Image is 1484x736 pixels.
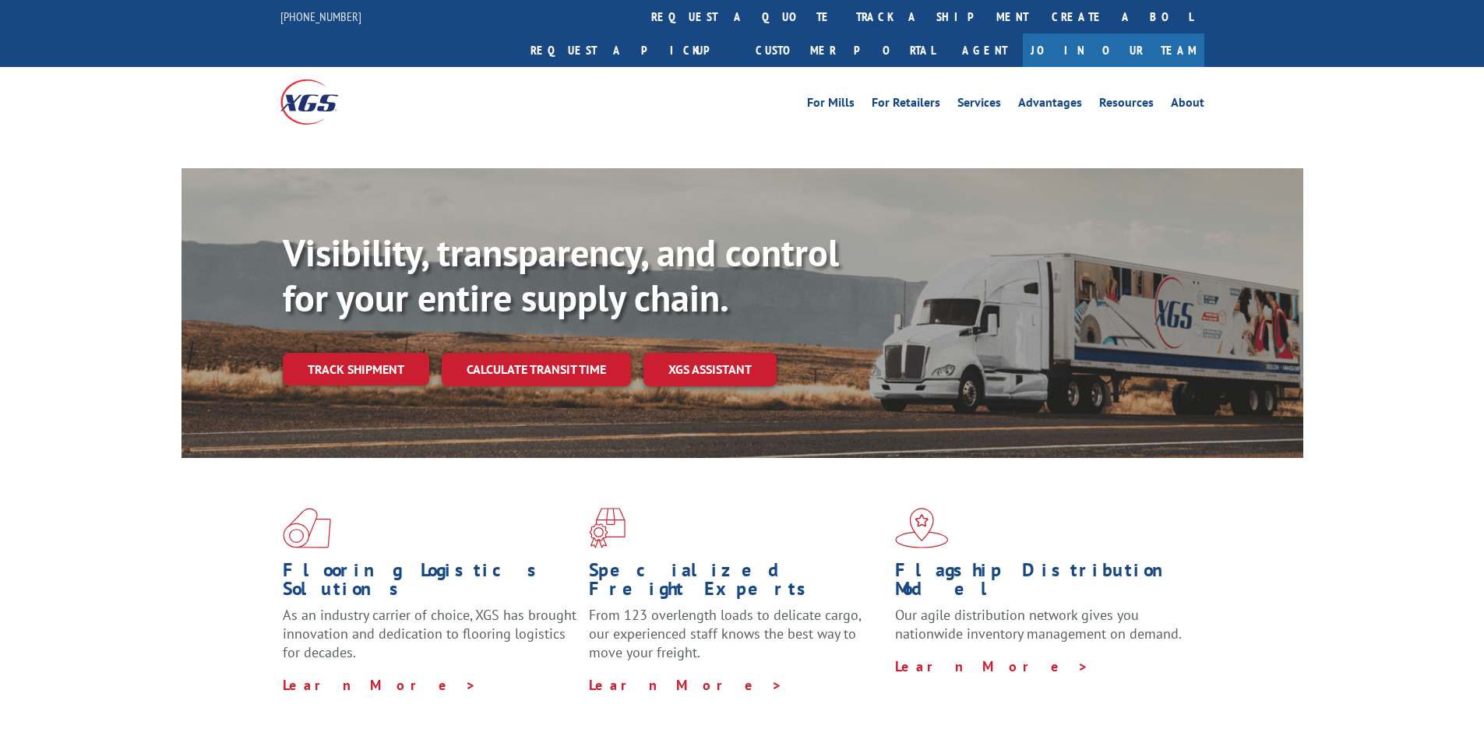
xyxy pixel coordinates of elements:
a: [PHONE_NUMBER] [280,9,361,24]
span: As an industry carrier of choice, XGS has brought innovation and dedication to flooring logistics... [283,606,576,661]
a: Agent [946,33,1023,67]
a: Customer Portal [744,33,946,67]
a: Request a pickup [519,33,744,67]
h1: Flooring Logistics Solutions [283,561,577,606]
a: Resources [1099,97,1154,114]
a: For Mills [807,97,855,114]
a: Learn More > [589,676,783,694]
a: XGS ASSISTANT [643,353,777,386]
a: Advantages [1018,97,1082,114]
img: xgs-icon-flagship-distribution-model-red [895,508,949,548]
p: From 123 overlength loads to delicate cargo, our experienced staff knows the best way to move you... [589,606,883,675]
h1: Specialized Freight Experts [589,561,883,606]
a: Join Our Team [1023,33,1204,67]
h1: Flagship Distribution Model [895,561,1190,606]
a: About [1171,97,1204,114]
span: Our agile distribution network gives you nationwide inventory management on demand. [895,606,1182,643]
a: Calculate transit time [442,353,631,386]
b: Visibility, transparency, and control for your entire supply chain. [283,228,839,322]
img: xgs-icon-focused-on-flooring-red [589,508,626,548]
a: For Retailers [872,97,940,114]
a: Learn More > [283,676,477,694]
a: Track shipment [283,353,429,386]
img: xgs-icon-total-supply-chain-intelligence-red [283,508,331,548]
a: Learn More > [895,657,1089,675]
a: Services [957,97,1001,114]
